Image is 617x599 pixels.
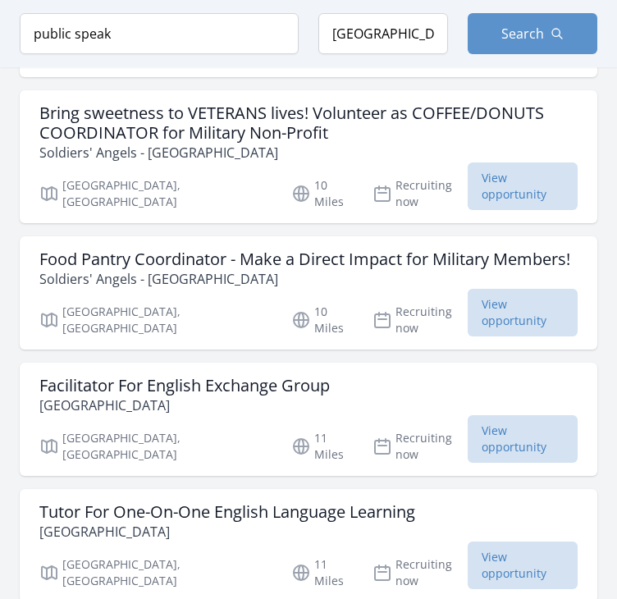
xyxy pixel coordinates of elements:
p: 10 Miles [291,304,353,336]
p: Recruiting now [372,430,468,463]
p: [GEOGRAPHIC_DATA] [39,522,415,542]
p: 11 Miles [291,556,353,589]
p: Soldiers' Angels - [GEOGRAPHIC_DATA] [39,143,578,162]
h3: Bring sweetness to VETERANS lives! Volunteer as COFFEE/DONUTS COORDINATOR for Military Non-Profit [39,103,578,143]
input: Location [318,13,448,54]
p: 11 Miles [291,430,353,463]
span: Search [501,24,544,43]
p: Recruiting now [372,304,468,336]
h3: Tutor For One-On-One English Language Learning [39,502,415,522]
a: Food Pantry Coordinator - Make a Direct Impact for Military Members! Soldiers' Angels - [GEOGRAPH... [20,236,597,350]
span: View opportunity [468,415,578,463]
p: Recruiting now [372,177,468,210]
p: [GEOGRAPHIC_DATA] [39,396,330,415]
button: Search [468,13,597,54]
span: View opportunity [468,289,578,336]
p: Soldiers' Angels - [GEOGRAPHIC_DATA] [39,269,570,289]
p: [GEOGRAPHIC_DATA], [GEOGRAPHIC_DATA] [39,556,272,589]
h3: Facilitator For English Exchange Group [39,376,330,396]
h3: Food Pantry Coordinator - Make a Direct Impact for Military Members! [39,249,570,269]
input: Keyword [20,13,299,54]
a: Bring sweetness to VETERANS lives! Volunteer as COFFEE/DONUTS COORDINATOR for Military Non-Profit... [20,90,597,223]
span: View opportunity [468,162,578,210]
p: [GEOGRAPHIC_DATA], [GEOGRAPHIC_DATA] [39,304,272,336]
a: Facilitator For English Exchange Group [GEOGRAPHIC_DATA] [GEOGRAPHIC_DATA], [GEOGRAPHIC_DATA] 11 ... [20,363,597,476]
p: Recruiting now [372,556,468,589]
p: [GEOGRAPHIC_DATA], [GEOGRAPHIC_DATA] [39,177,272,210]
p: [GEOGRAPHIC_DATA], [GEOGRAPHIC_DATA] [39,430,272,463]
span: View opportunity [468,542,578,589]
p: 10 Miles [291,177,353,210]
